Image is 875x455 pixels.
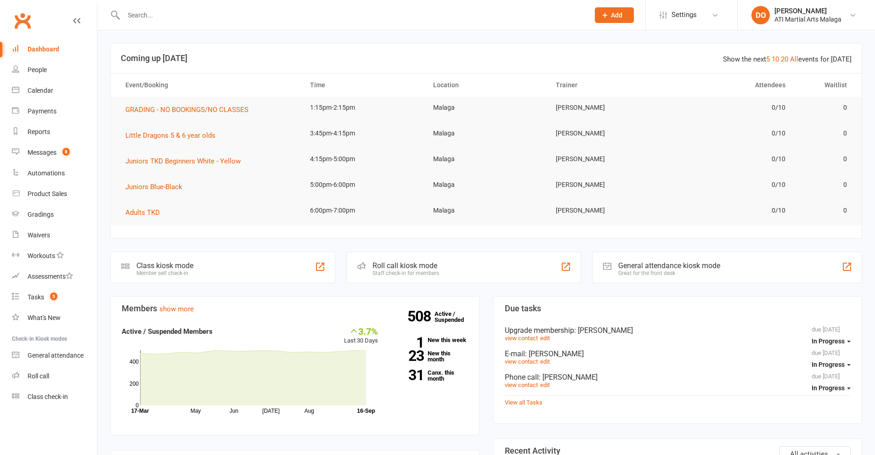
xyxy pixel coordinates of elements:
[12,204,97,225] a: Gradings
[812,380,851,396] button: In Progress
[302,73,425,97] th: Time
[125,157,241,165] span: Juniors TKD Beginners White - Yellow
[125,207,166,218] button: Adults TKD
[28,393,68,400] div: Class check-in
[812,337,845,345] span: In Progress
[12,163,97,184] a: Automations
[117,73,302,97] th: Event/Booking
[505,349,851,358] div: E-mail
[28,45,59,53] div: Dashboard
[12,142,97,163] a: Messages 8
[794,174,855,196] td: 0
[12,287,97,308] a: Tasks 5
[392,336,424,349] strong: 1
[12,345,97,366] a: General attendance kiosk mode
[540,382,550,388] a: edit
[12,80,97,101] a: Calendar
[121,54,852,63] h3: Coming up [DATE]
[794,123,855,144] td: 0
[812,356,851,373] button: In Progress
[812,333,851,349] button: In Progress
[28,273,73,280] div: Assessments
[505,304,851,313] h3: Due tasks
[12,60,97,80] a: People
[12,122,97,142] a: Reports
[671,200,794,221] td: 0/10
[125,181,189,192] button: Juniors Blue-Black
[28,293,44,301] div: Tasks
[125,106,248,114] span: GRADING - NO BOOKINGS/NO CLASSES
[425,200,548,221] td: Malaga
[373,270,439,276] div: Staff check-in for members
[12,101,97,122] a: Payments
[12,225,97,246] a: Waivers
[302,200,425,221] td: 6:00pm-7:00pm
[425,73,548,97] th: Location
[781,55,788,63] a: 20
[671,123,794,144] td: 0/10
[392,350,468,362] a: 23New this month
[28,107,56,115] div: Payments
[159,305,194,313] a: show more
[136,270,193,276] div: Member self check-in
[812,384,845,392] span: In Progress
[125,183,182,191] span: Juniors Blue-Black
[540,335,550,342] a: edit
[548,97,671,118] td: [PERSON_NAME]
[392,368,424,382] strong: 31
[122,304,468,313] h3: Members
[425,123,548,144] td: Malaga
[548,200,671,221] td: [PERSON_NAME]
[28,149,56,156] div: Messages
[435,304,475,330] a: 508Active / Suspended
[373,261,439,270] div: Roll call kiosk mode
[548,73,671,97] th: Trainer
[344,326,378,336] div: 3.7%
[794,200,855,221] td: 0
[505,373,851,382] div: Phone call
[672,5,697,25] span: Settings
[505,382,538,388] a: view contact
[50,292,57,300] span: 5
[344,326,378,346] div: Last 30 Days
[302,97,425,118] td: 1:15pm-2:15pm
[548,174,671,196] td: [PERSON_NAME]
[12,184,97,204] a: Product Sales
[790,55,798,63] a: All
[125,131,215,140] span: Little Dragons 5 & 6 year olds
[671,73,794,97] th: Attendees
[618,270,720,276] div: Great for the front desk
[28,231,50,239] div: Waivers
[136,261,193,270] div: Class kiosk mode
[28,211,54,218] div: Gradings
[28,252,55,259] div: Workouts
[28,66,47,73] div: People
[125,130,222,141] button: Little Dragons 5 & 6 year olds
[28,87,53,94] div: Calendar
[28,190,67,197] div: Product Sales
[751,6,770,24] div: DO
[794,97,855,118] td: 0
[12,387,97,407] a: Class kiosk mode
[525,349,584,358] span: : [PERSON_NAME]
[812,361,845,368] span: In Progress
[12,266,97,287] a: Assessments
[772,55,779,63] a: 10
[794,148,855,170] td: 0
[28,128,50,135] div: Reports
[505,335,538,342] a: view contact
[574,326,633,335] span: : [PERSON_NAME]
[505,358,538,365] a: view contact
[548,148,671,170] td: [PERSON_NAME]
[407,309,435,323] strong: 508
[766,55,770,63] a: 5
[774,15,841,23] div: ATI Martial Arts Malaga
[611,11,622,19] span: Add
[28,314,61,321] div: What's New
[302,148,425,170] td: 4:15pm-5:00pm
[302,123,425,144] td: 3:45pm-4:15pm
[548,123,671,144] td: [PERSON_NAME]
[671,148,794,170] td: 0/10
[28,372,49,380] div: Roll call
[12,308,97,328] a: What's New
